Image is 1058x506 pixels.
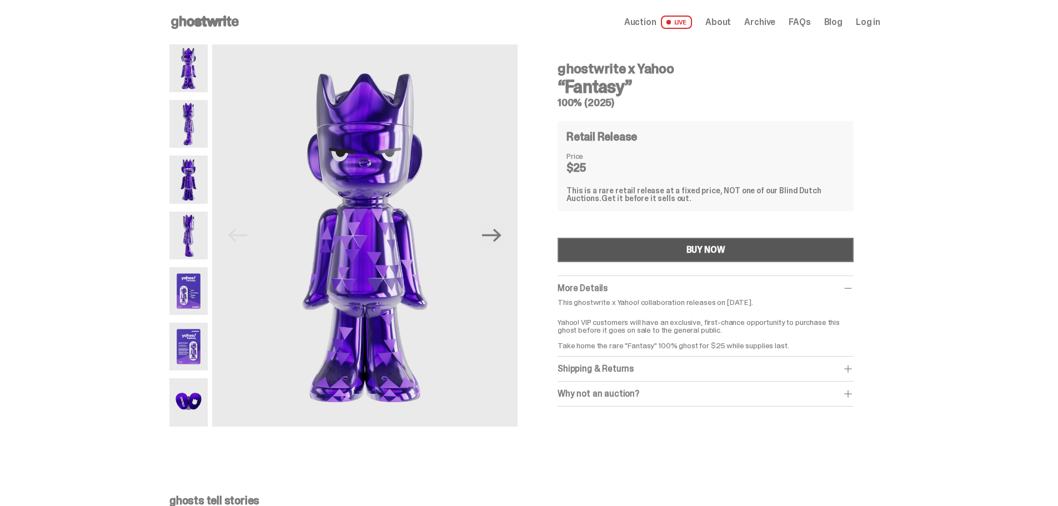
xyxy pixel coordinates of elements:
[856,18,880,27] a: Log in
[789,18,810,27] a: FAQs
[601,193,691,203] span: Get it before it sells out.
[566,162,622,173] dd: $25
[558,388,854,399] div: Why not an auction?
[169,156,208,203] img: Yahoo-HG---3.png
[480,223,504,248] button: Next
[566,187,845,202] div: This is a rare retail release at a fixed price, NOT one of our Blind Dutch Auctions.
[558,282,608,294] span: More Details
[169,323,208,370] img: Yahoo-HG---6.png
[558,363,854,374] div: Shipping & Returns
[624,18,656,27] span: Auction
[624,16,692,29] a: Auction LIVE
[169,212,208,259] img: Yahoo-HG---4.png
[824,18,843,27] a: Blog
[558,98,854,108] h5: 100% (2025)
[558,238,854,262] button: BUY NOW
[558,298,854,306] p: This ghostwrite x Yahoo! collaboration releases on [DATE].
[566,152,622,160] dt: Price
[566,131,637,142] h4: Retail Release
[558,78,854,96] h3: “Fantasy”
[169,495,880,506] p: ghosts tell stories
[661,16,693,29] span: LIVE
[212,44,518,427] img: Yahoo-HG---1.png
[686,246,725,254] div: BUY NOW
[558,310,854,349] p: Yahoo! VIP customers will have an exclusive, first-chance opportunity to purchase this ghost befo...
[169,44,208,92] img: Yahoo-HG---1.png
[169,267,208,315] img: Yahoo-HG---5.png
[169,378,208,426] img: Yahoo-HG---7.png
[705,18,731,27] a: About
[744,18,775,27] a: Archive
[169,100,208,148] img: Yahoo-HG---2.png
[558,62,854,76] h4: ghostwrite x Yahoo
